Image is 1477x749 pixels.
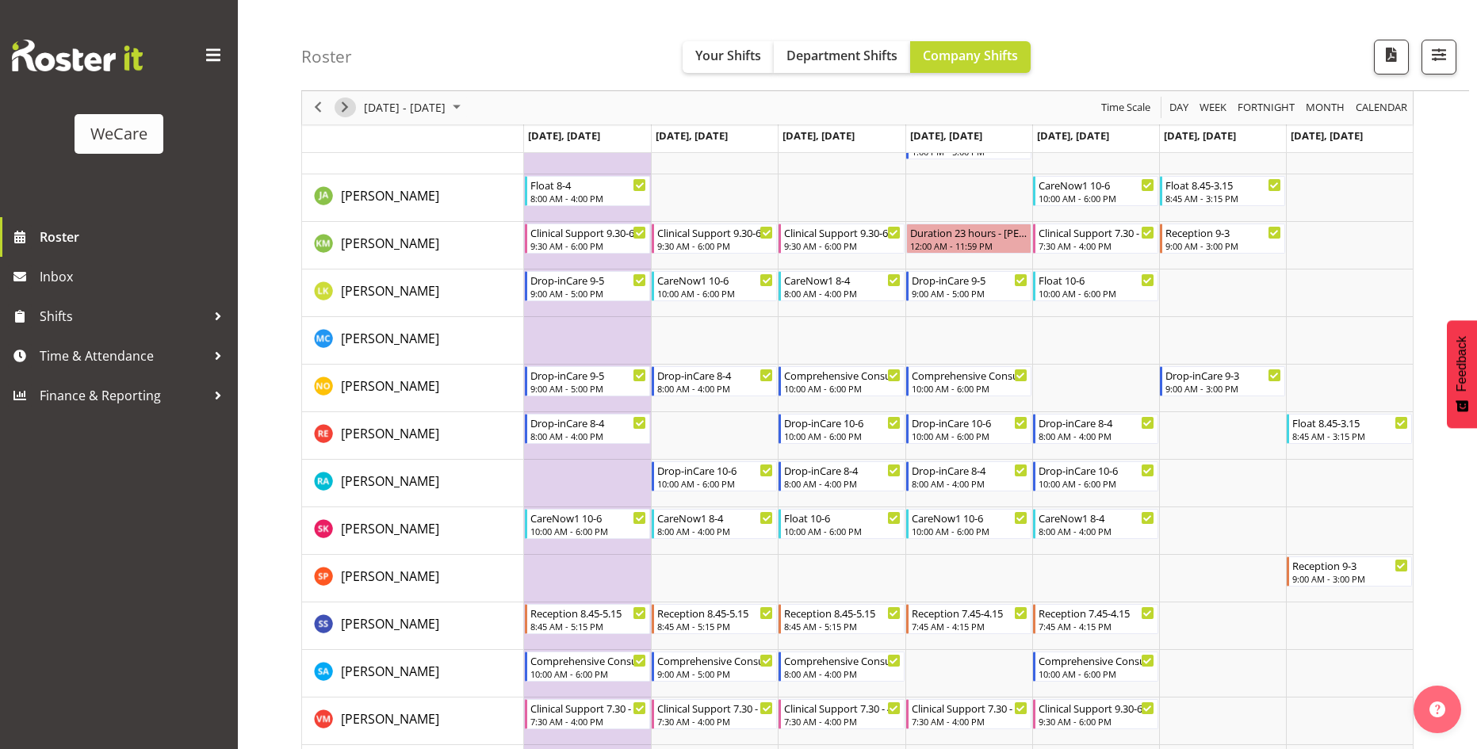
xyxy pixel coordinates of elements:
[40,344,206,368] span: Time & Attendance
[1292,572,1408,585] div: 9:00 AM - 3:00 PM
[525,176,650,206] div: Jane Arps"s event - Float 8-4 Begin From Monday, November 3, 2025 at 8:00:00 AM GMT+13:00 Ends At...
[1033,414,1158,444] div: Rachel Els"s event - Drop-inCare 8-4 Begin From Friday, November 7, 2025 at 8:00:00 AM GMT+13:00 ...
[1160,366,1285,396] div: Natasha Ottley"s event - Drop-inCare 9-3 Begin From Saturday, November 8, 2025 at 9:00:00 AM GMT+...
[1039,525,1154,537] div: 8:00 AM - 4:00 PM
[906,271,1031,301] div: Liandy Kritzinger"s event - Drop-inCare 9-5 Begin From Thursday, November 6, 2025 at 9:00:00 AM G...
[779,509,904,539] div: Saahit Kour"s event - Float 10-6 Begin From Wednesday, November 5, 2025 at 10:00:00 AM GMT+13:00 ...
[1100,98,1152,118] span: Time Scale
[341,187,439,204] span: [PERSON_NAME]
[308,98,329,118] button: Previous
[1160,176,1285,206] div: Jane Arps"s event - Float 8.45-3.15 Begin From Saturday, November 8, 2025 at 8:45:00 AM GMT+13:00...
[525,414,650,444] div: Rachel Els"s event - Drop-inCare 8-4 Begin From Monday, November 3, 2025 at 8:00:00 AM GMT+13:00 ...
[530,415,646,430] div: Drop-inCare 8-4
[1429,701,1445,717] img: help-xxl-2.png
[341,614,439,633] a: [PERSON_NAME]
[302,602,524,650] td: Sara Sherwin resource
[912,287,1027,300] div: 9:00 AM - 5:00 PM
[906,224,1031,254] div: Kishendri Moodley"s event - Duration 23 hours - Kishendri Moodley Begin From Thursday, November 6...
[786,47,897,64] span: Department Shifts
[779,652,904,682] div: Sarah Abbott"s event - Comprehensive Consult 8-4 Begin From Wednesday, November 5, 2025 at 8:00:0...
[784,510,900,525] div: Float 10-6
[530,177,646,193] div: Float 8-4
[906,699,1031,729] div: Viktoriia Molchanova"s event - Clinical Support 7.30 - 4 Begin From Thursday, November 6, 2025 at...
[784,367,900,383] div: Comprehensive Consult 10-6
[1039,462,1154,478] div: Drop-inCare 10-6
[341,281,439,300] a: [PERSON_NAME]
[657,510,773,525] div: CareNow1 8-4
[341,330,439,347] span: [PERSON_NAME]
[525,224,650,254] div: Kishendri Moodley"s event - Clinical Support 9.30-6 Begin From Monday, November 3, 2025 at 9:30:0...
[1033,224,1158,254] div: Kishendri Moodley"s event - Clinical Support 7.30 - 4 Begin From Friday, November 7, 2025 at 7:30...
[1039,272,1154,288] div: Float 10-6
[912,715,1027,728] div: 7:30 AM - 4:00 PM
[1039,239,1154,252] div: 7:30 AM - 4:00 PM
[906,414,1031,444] div: Rachel Els"s event - Drop-inCare 10-6 Begin From Thursday, November 6, 2025 at 10:00:00 AM GMT+13...
[779,366,904,396] div: Natasha Ottley"s event - Comprehensive Consult 10-6 Begin From Wednesday, November 5, 2025 at 10:...
[784,224,900,240] div: Clinical Support 9.30-6
[657,700,773,716] div: Clinical Support 7.30 - 4
[530,224,646,240] div: Clinical Support 9.30-6
[779,271,904,301] div: Liandy Kritzinger"s event - CareNow1 8-4 Begin From Wednesday, November 5, 2025 at 8:00:00 AM GMT...
[1039,430,1154,442] div: 8:00 AM - 4:00 PM
[302,555,524,602] td: Samantha Poultney resource
[525,509,650,539] div: Saahit Kour"s event - CareNow1 10-6 Begin From Monday, November 3, 2025 at 10:00:00 AM GMT+13:00 ...
[657,224,773,240] div: Clinical Support 9.30-6
[1165,239,1281,252] div: 9:00 AM - 3:00 PM
[657,272,773,288] div: CareNow1 10-6
[530,652,646,668] div: Comprehensive Consult 10-6
[779,604,904,634] div: Sara Sherwin"s event - Reception 8.45-5.15 Begin From Wednesday, November 5, 2025 at 8:45:00 AM G...
[530,287,646,300] div: 9:00 AM - 5:00 PM
[1039,477,1154,490] div: 10:00 AM - 6:00 PM
[40,384,206,407] span: Finance & Reporting
[530,525,646,537] div: 10:00 AM - 6:00 PM
[341,377,439,395] span: [PERSON_NAME]
[912,477,1027,490] div: 8:00 AM - 4:00 PM
[302,174,524,222] td: Jane Arps resource
[784,652,900,668] div: Comprehensive Consult 8-4
[652,461,777,491] div: Rachna Anderson"s event - Drop-inCare 10-6 Begin From Tuesday, November 4, 2025 at 10:00:00 AM GM...
[912,462,1027,478] div: Drop-inCare 8-4
[652,604,777,634] div: Sara Sherwin"s event - Reception 8.45-5.15 Begin From Tuesday, November 4, 2025 at 8:45:00 AM GMT...
[1304,98,1346,118] span: Month
[331,91,358,124] div: next period
[1353,98,1410,118] button: Month
[784,700,900,716] div: Clinical Support 7.30 - 4
[784,620,900,632] div: 8:45 AM - 5:15 PM
[1455,336,1469,392] span: Feedback
[657,477,773,490] div: 10:00 AM - 6:00 PM
[1039,510,1154,525] div: CareNow1 8-4
[1235,98,1298,118] button: Fortnight
[1164,128,1236,143] span: [DATE], [DATE]
[1165,382,1281,395] div: 9:00 AM - 3:00 PM
[341,472,439,490] span: [PERSON_NAME]
[1197,98,1230,118] button: Timeline Week
[652,509,777,539] div: Saahit Kour"s event - CareNow1 8-4 Begin From Tuesday, November 4, 2025 at 8:00:00 AM GMT+13:00 E...
[40,225,230,249] span: Roster
[652,224,777,254] div: Kishendri Moodley"s event - Clinical Support 9.30-6 Begin From Tuesday, November 4, 2025 at 9:30:...
[774,41,910,73] button: Department Shifts
[912,367,1027,383] div: Comprehensive Consult 10-6
[906,604,1031,634] div: Sara Sherwin"s event - Reception 7.45-4.15 Begin From Thursday, November 6, 2025 at 7:45:00 AM GM...
[525,366,650,396] div: Natasha Ottley"s event - Drop-inCare 9-5 Begin From Monday, November 3, 2025 at 9:00:00 AM GMT+13...
[656,128,728,143] span: [DATE], [DATE]
[783,128,855,143] span: [DATE], [DATE]
[525,652,650,682] div: Sarah Abbott"s event - Comprehensive Consult 10-6 Begin From Monday, November 3, 2025 at 10:00:00...
[1292,415,1408,430] div: Float 8.45-3.15
[906,366,1031,396] div: Natasha Ottley"s event - Comprehensive Consult 10-6 Begin From Thursday, November 6, 2025 at 10:0...
[784,239,900,252] div: 9:30 AM - 6:00 PM
[1165,192,1281,204] div: 8:45 AM - 3:15 PM
[910,224,1027,240] div: Duration 23 hours - [PERSON_NAME]
[302,269,524,317] td: Liandy Kritzinger resource
[912,430,1027,442] div: 10:00 AM - 6:00 PM
[784,605,900,621] div: Reception 8.45-5.15
[784,272,900,288] div: CareNow1 8-4
[910,41,1031,73] button: Company Shifts
[1039,192,1154,204] div: 10:00 AM - 6:00 PM
[341,520,439,537] span: [PERSON_NAME]
[657,667,773,680] div: 9:00 AM - 5:00 PM
[341,519,439,538] a: [PERSON_NAME]
[912,620,1027,632] div: 7:45 AM - 4:15 PM
[302,412,524,460] td: Rachel Els resource
[1168,98,1190,118] span: Day
[657,382,773,395] div: 8:00 AM - 4:00 PM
